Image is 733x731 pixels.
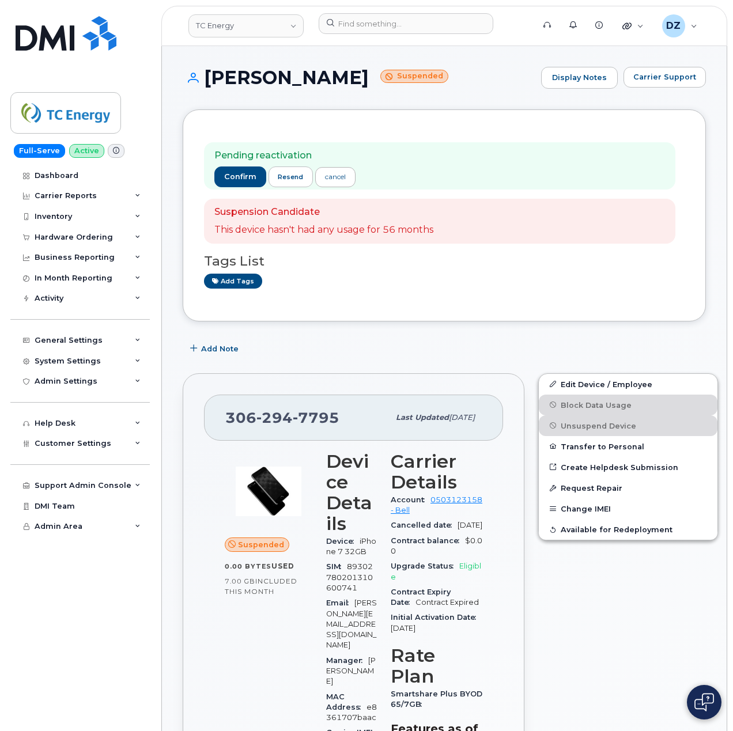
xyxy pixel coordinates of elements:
[183,67,535,88] h1: [PERSON_NAME]
[269,166,313,187] button: resend
[391,536,465,545] span: Contract balance
[225,409,339,426] span: 306
[204,254,685,268] h3: Tags List
[458,521,482,529] span: [DATE]
[315,167,356,187] a: cancel
[391,613,482,622] span: Initial Activation Date
[325,172,346,182] div: cancel
[225,562,271,570] span: 0.00 Bytes
[391,521,458,529] span: Cancelled date
[391,495,482,514] a: 0503123158 - Bell
[326,451,377,534] h3: Device Details
[633,71,696,82] span: Carrier Support
[326,599,377,649] span: [PERSON_NAME][EMAIL_ADDRESS][DOMAIN_NAME]
[539,415,717,436] button: Unsuspend Device
[539,374,717,395] a: Edit Device / Employee
[271,562,294,570] span: used
[391,495,430,504] span: Account
[225,577,297,596] span: included this month
[391,645,482,687] h3: Rate Plan
[326,562,373,592] span: 89302780201310600741
[326,692,366,711] span: MAC Address
[561,525,672,534] span: Available for Redeployment
[391,562,481,581] span: Eligible
[201,343,239,354] span: Add Note
[256,409,293,426] span: 294
[391,690,482,709] span: Smartshare Plus BYOD 65/7GB
[204,274,262,288] a: Add tags
[415,598,479,607] span: Contract Expired
[214,166,266,187] button: confirm
[539,395,717,415] button: Block Data Usage
[396,413,449,422] span: Last updated
[326,656,376,686] span: [PERSON_NAME]
[391,451,482,493] h3: Carrier Details
[539,457,717,478] a: Create Helpdesk Submission
[539,519,717,540] button: Available for Redeployment
[326,537,360,546] span: Device
[183,339,248,359] button: Add Note
[539,436,717,457] button: Transfer to Personal
[293,409,339,426] span: 7795
[326,599,354,607] span: Email
[224,172,256,182] span: confirm
[214,224,433,237] p: This device hasn't had any usage for 56 months
[539,478,717,498] button: Request Repair
[449,413,475,422] span: [DATE]
[391,624,415,632] span: [DATE]
[391,562,459,570] span: Upgrade Status
[391,588,451,607] span: Contract Expiry Date
[214,206,433,219] p: Suspension Candidate
[694,693,714,711] img: Open chat
[234,457,303,526] img: image20231002-3703462-p7zgru.jpeg
[541,67,618,89] a: Display Notes
[624,67,706,88] button: Carrier Support
[225,577,255,585] span: 7.00 GB
[539,498,717,519] button: Change IMEI
[561,421,636,430] span: Unsuspend Device
[214,149,356,162] p: Pending reactivation
[326,562,347,571] span: SIM
[238,539,284,550] span: Suspended
[326,656,368,665] span: Manager
[380,70,448,83] small: Suspended
[278,172,303,181] span: resend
